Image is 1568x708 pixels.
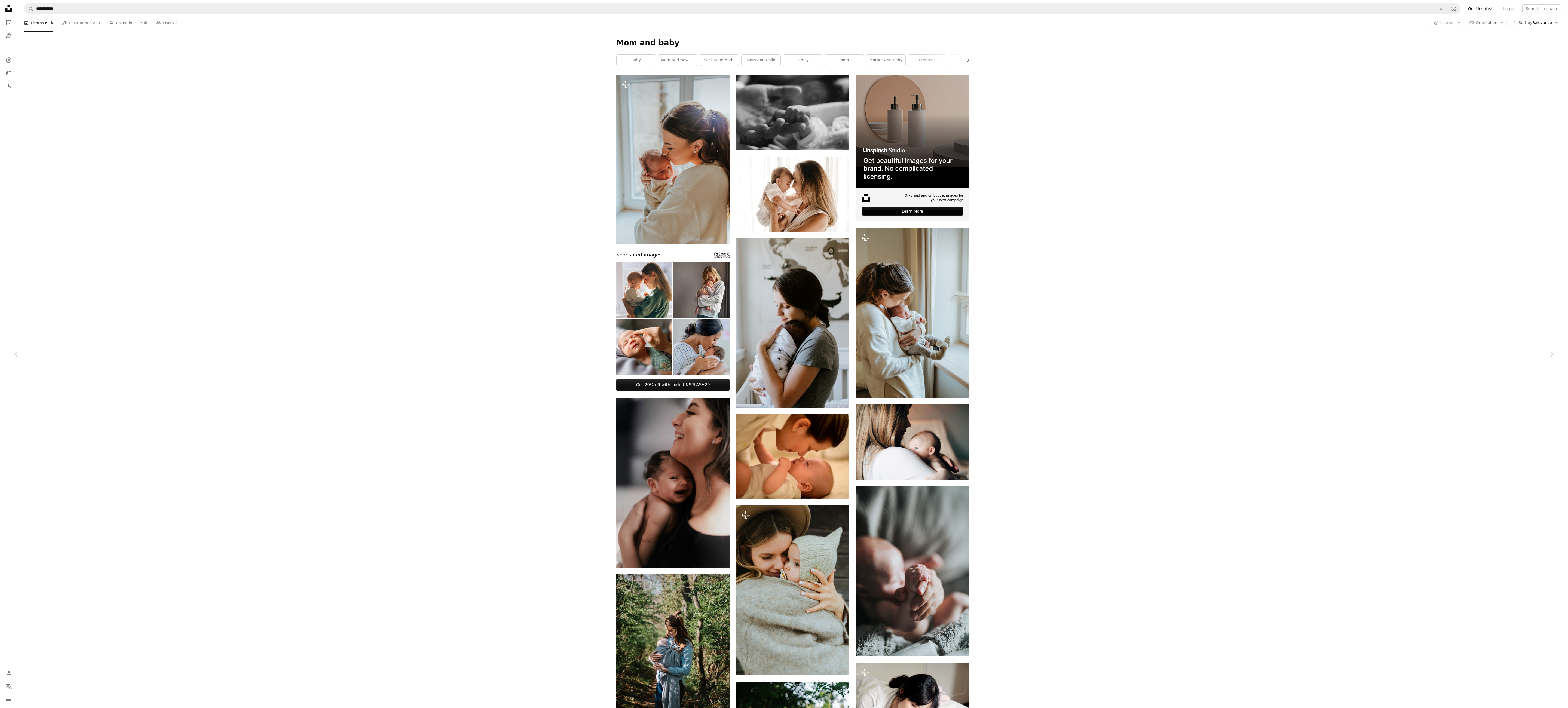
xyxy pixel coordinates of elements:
button: Search Unsplash [24,4,33,14]
span: 233 [93,20,100,26]
a: Get Unsplash+ [1465,4,1500,13]
a: mom [825,55,864,66]
a: smiling woman carrying baby [736,192,849,197]
img: Little baby boy enjoying in mother's touch [616,319,672,375]
img: Bonding with Baby [673,319,730,375]
span: On-brand and on budget images for your next campaign [901,193,963,203]
a: Illustrations 233 [62,14,100,32]
a: Get 20% off with code UNSPLASH20 [616,379,730,391]
a: woman in white shirt carrying baby [856,439,969,444]
form: Find visuals sitewide [24,3,1460,14]
a: mom and child [742,55,780,66]
img: a woman holding a baby in her arms [856,228,969,398]
a: Explore [3,55,14,66]
div: Learn More [862,207,963,216]
img: mom and child photo [736,414,849,499]
img: a woman holding a baby in her arms [616,75,730,244]
a: person holding babys feet [856,568,969,573]
span: Sort by [1518,20,1532,25]
a: mom and child photo [736,454,849,459]
a: Collections [3,68,14,79]
a: On-brand and on budget images for your next campaignLearn More [856,75,969,221]
img: file-1715714113747-b8b0561c490eimage [856,75,969,188]
img: mother carrying baby [736,238,849,408]
img: Young beautiful mother holds newborn baby while standing at home near window. tender moment with ... [673,262,730,318]
a: Photos [3,17,14,28]
a: newborn [950,55,989,66]
a: Collections 150k [109,14,147,32]
a: Illustrations [3,30,14,41]
a: a woman holding a baby wrapped in a blanket [736,588,849,593]
button: Submit an image [1522,4,1561,13]
button: Visual search [1447,4,1460,14]
a: pregnant [908,55,947,66]
img: woman in white shirt carrying baby [856,404,969,480]
span: 150k [138,20,147,26]
button: Menu [3,694,14,705]
button: Clear [1435,4,1447,14]
a: Log in / Sign up [3,668,14,679]
img: person holding babys feet [856,486,969,656]
img: smiling woman carrying baby [736,157,849,232]
a: woman carrying child while standing near trees at daytime [616,642,730,647]
a: mother and baby [866,55,905,66]
button: Language [3,681,14,692]
span: Relevance [1518,20,1552,26]
span: Sponsored images [616,251,661,259]
a: baby [617,55,656,66]
a: Next [1535,328,1568,380]
a: woman carrying smiling baby [616,480,730,485]
a: a woman holding a baby in her arms [616,157,730,162]
a: Download History [3,81,14,92]
a: a woman holding a baby in her arms [856,310,969,315]
img: Embracing Motherhood: Mother and Baby Share a Moment of Love [616,262,672,318]
button: Orientation [1466,19,1507,27]
h1: Mom and baby [616,38,969,48]
span: License [1440,20,1455,25]
img: a black and white photo of a person holding a baby's hand [736,75,849,150]
img: woman carrying smiling baby [616,398,730,568]
button: Sort byRelevance [1509,19,1561,27]
img: file-1631678316303-ed18b8b5cb9cimage [862,194,870,202]
button: License [1431,19,1464,27]
a: a black and white photo of a person holding a baby's hand [736,110,849,115]
a: black mom and baby [700,55,739,66]
a: Log in [1500,4,1518,13]
span: 2 [175,20,177,26]
a: Users 2 [156,14,177,32]
img: a woman holding a baby wrapped in a blanket [736,505,849,675]
a: mother carrying baby [736,320,849,325]
span: Orientation [1476,20,1497,25]
button: scroll list to the right [963,55,969,66]
a: family [783,55,822,66]
a: mom and newborn [658,55,697,66]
